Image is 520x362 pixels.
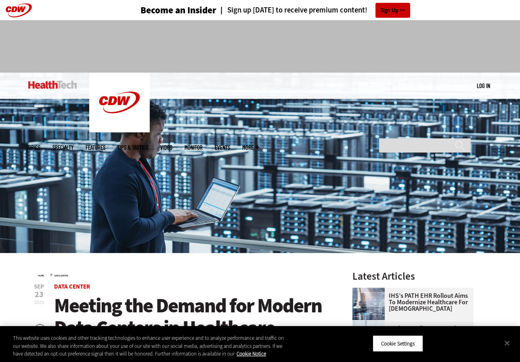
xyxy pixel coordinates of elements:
h3: Become an Insider [140,6,216,15]
img: Home [28,81,77,89]
a: Become an Insider [110,6,216,15]
a: Home [38,274,44,277]
a: MonITor [185,144,203,151]
a: IHS’s PATH EHR Rollout Aims to Modernize Healthcare for [DEMOGRAPHIC_DATA] [352,293,469,312]
span: Topics [26,144,40,151]
a: Features [86,144,105,151]
a: Coworkers coding [352,320,389,327]
a: Data Center [54,282,90,291]
img: Electronic health records [352,288,385,320]
a: Data Center [55,274,68,277]
div: » [38,271,331,278]
a: Understanding Low-Code and No-Code for Healthcare [352,325,469,338]
a: Tips & Tactics [117,144,148,151]
a: Sign Up [375,3,410,18]
a: Log in [477,82,490,89]
h3: Latest Articles [352,271,474,281]
img: Coworkers coding [352,320,385,353]
span: Sep [34,284,44,290]
button: Close [498,334,516,352]
a: Video [160,144,172,151]
span: Specialty [52,144,73,151]
iframe: advertisement [113,28,407,65]
a: Sign up [DATE] to receive premium content! [216,6,367,14]
a: CDW [89,126,150,134]
a: Electronic health records [352,288,389,294]
span: Meeting the Demand for Modern Data Centers in Healthcare [54,292,322,341]
span: More [242,144,259,151]
div: This website uses cookies and other tracking technologies to enhance user experience and to analy... [13,334,286,358]
div: User menu [477,82,490,90]
a: Events [215,144,230,151]
span: 23 [34,291,44,299]
img: Home [89,73,150,132]
a: More information about your privacy [237,350,266,357]
span: 2025 [34,299,44,306]
button: Cookie Settings [373,335,423,352]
